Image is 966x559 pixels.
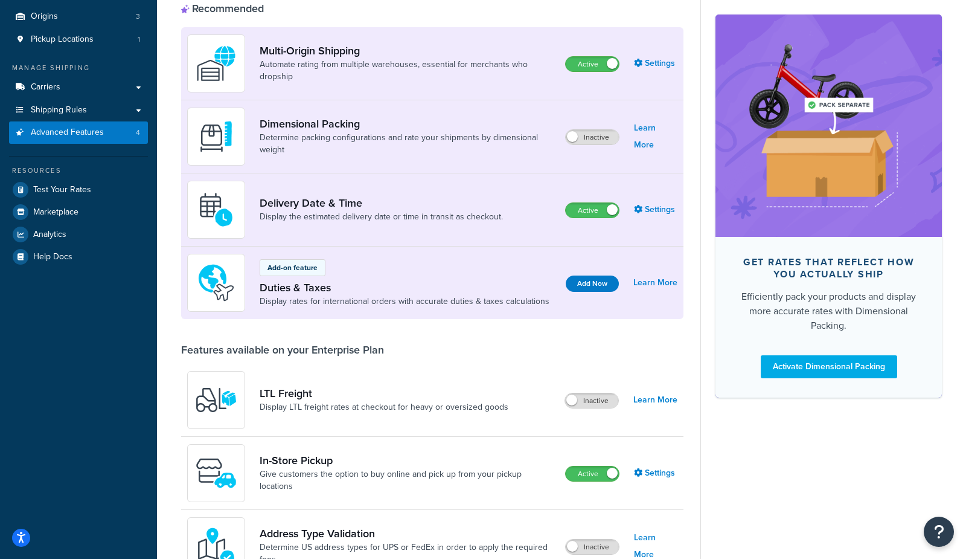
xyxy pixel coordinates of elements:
label: Active [566,57,619,71]
a: Test Your Rates [9,179,148,201]
div: Manage Shipping [9,63,148,73]
a: Give customers the option to buy online and pick up from your pickup locations [260,468,555,493]
a: Multi-Origin Shipping [260,44,555,57]
label: Inactive [566,540,619,554]
span: Help Docs [33,252,72,262]
button: Open Resource Center [924,517,954,547]
a: Duties & Taxes [260,281,549,294]
a: Address Type Validation [260,527,555,540]
span: Analytics [33,230,66,240]
label: Inactive [566,130,619,144]
img: icon-duo-feat-landed-cost-7136b061.png [195,262,237,304]
div: Efficiently pack your products and display more accurate rates with Dimensional Packing. [735,289,923,333]
a: Delivery Date & Time [260,196,503,210]
img: WatD5o0RtDAAAAAElFTkSuQmCC [195,42,237,85]
img: feature-image-dim-d40ad3071a2b3c8e08177464837368e35600d3c5e73b18a22c1e4bb210dc32ac.png [734,33,924,219]
span: 4 [136,128,140,138]
p: Add-on feature [267,262,318,273]
div: Recommended [181,2,264,15]
a: Settings [634,55,677,72]
label: Inactive [565,393,618,408]
span: Pickup Locations [31,34,94,45]
a: LTL Freight [260,387,508,400]
a: Determine packing configurations and rate your shipments by dimensional weight [260,132,555,156]
a: Learn More [633,274,677,291]
label: Active [566,203,619,218]
div: Resources [9,166,148,176]
div: Get rates that reflect how you actually ship [735,256,923,280]
a: Advanced Features4 [9,121,148,144]
a: Dimensional Packing [260,117,555,131]
span: 1 [138,34,140,45]
a: Display the estimated delivery date or time in transit as checkout. [260,211,503,223]
a: Display rates for international orders with accurate duties & taxes calculations [260,296,549,308]
span: Origins [31,11,58,22]
a: Settings [634,201,677,218]
label: Active [566,467,619,481]
a: Shipping Rules [9,99,148,121]
div: Features available on your Enterprise Plan [181,343,384,357]
img: y79ZsPf0fXUFUhFXDzUgf+ktZg5F2+ohG75+v3d2s1D9TjoU8PiyCIluIjV41seZevKCRuEjTPPOKHJsQcmKCXGdfprl3L4q7... [195,379,237,421]
a: Learn More [633,392,677,409]
span: Shipping Rules [31,105,87,115]
a: In-Store Pickup [260,454,555,467]
img: gfkeb5ejjkALwAAAABJRU5ErkJggg== [195,189,237,231]
span: 3 [136,11,140,22]
a: Learn More [634,120,677,153]
span: Marketplace [33,207,78,218]
a: Activate Dimensional Packing [761,355,897,378]
a: Settings [634,465,677,482]
span: Advanced Features [31,128,104,138]
li: Advanced Features [9,121,148,144]
span: Test Your Rates [33,185,91,195]
a: Carriers [9,76,148,99]
li: Origins [9,5,148,28]
li: Pickup Locations [9,28,148,51]
a: Analytics [9,224,148,245]
span: Carriers [31,82,60,92]
a: Help Docs [9,246,148,268]
a: Origins3 [9,5,148,28]
button: Add Now [566,276,619,292]
img: DTVBYsAAAAAASUVORK5CYII= [195,115,237,158]
img: wfgcfpwTIucLEAAAAASUVORK5CYII= [195,452,237,494]
a: Automate rating from multiple warehouses, essential for merchants who dropship [260,59,555,83]
a: Pickup Locations1 [9,28,148,51]
a: Display LTL freight rates at checkout for heavy or oversized goods [260,401,508,413]
a: Marketplace [9,201,148,223]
